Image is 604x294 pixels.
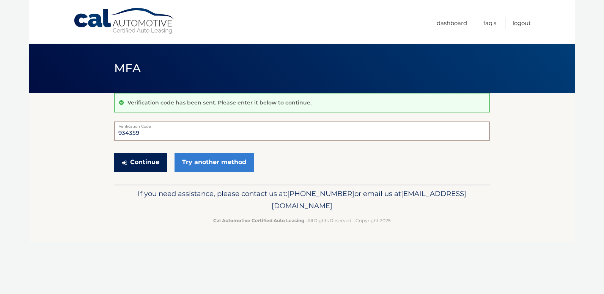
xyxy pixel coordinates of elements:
p: - All Rights Reserved - Copyright 2025 [119,217,485,224]
a: FAQ's [483,17,496,29]
a: Dashboard [437,17,467,29]
a: Logout [513,17,531,29]
label: Verification Code [114,122,490,128]
span: MFA [114,61,141,75]
p: If you need assistance, please contact us at: or email us at [119,188,485,212]
span: [PHONE_NUMBER] [287,189,354,198]
a: Try another method [175,153,254,172]
a: Cal Automotive [73,8,176,35]
span: [EMAIL_ADDRESS][DOMAIN_NAME] [272,189,466,210]
input: Verification Code [114,122,490,141]
strong: Cal Automotive Certified Auto Leasing [213,218,304,223]
p: Verification code has been sent. Please enter it below to continue. [127,99,311,106]
button: Continue [114,153,167,172]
